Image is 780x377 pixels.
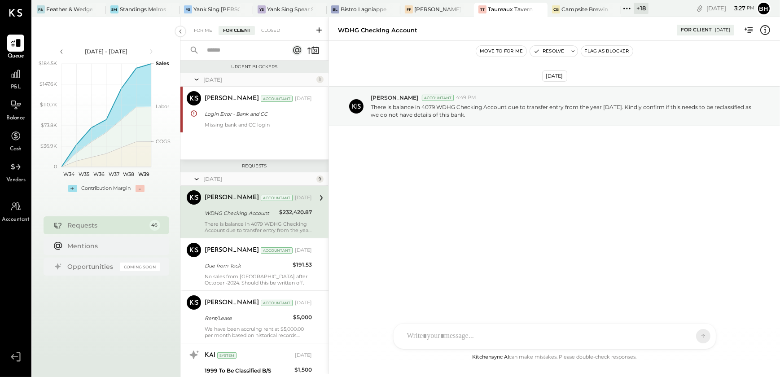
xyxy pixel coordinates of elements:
[422,95,454,101] div: Accountant
[331,5,339,13] div: BL
[136,185,145,192] div: -
[219,26,255,35] div: For Client
[267,5,313,13] div: Yank Sing Spear Street
[2,216,30,224] span: Accountant
[6,176,26,184] span: Vendors
[0,198,31,224] a: Accountant
[258,5,266,13] div: YS
[79,171,89,177] text: W35
[695,4,704,13] div: copy link
[581,46,633,57] button: Flag as Blocker
[414,5,460,13] div: [PERSON_NAME], LLC
[295,352,312,359] div: [DATE]
[205,209,276,218] div: WDHG Checking Account
[120,5,166,13] div: Standings Melrose
[295,247,312,254] div: [DATE]
[476,46,526,57] button: Move to for me
[205,94,259,103] div: [PERSON_NAME]
[54,163,57,170] text: 0
[261,96,293,102] div: Accountant
[110,5,118,13] div: SM
[205,122,312,128] div: Missing bank and CC login
[205,261,290,270] div: Due from Tock
[405,5,413,13] div: FF
[39,60,57,66] text: $184.5K
[371,94,418,101] span: [PERSON_NAME]
[757,1,771,16] button: Bh
[10,145,22,153] span: Cash
[0,127,31,153] a: Cash
[205,326,312,338] div: We have been accruing rent at $5,000.00 per month based on historical records. Please confirm if ...
[68,221,145,230] div: Requests
[138,171,149,177] text: W39
[68,262,115,271] div: Opportunities
[40,143,57,149] text: $36.9K
[46,5,92,13] div: Feather & Wedge
[530,46,568,57] button: Resolve
[11,83,21,92] span: P&L
[0,96,31,123] a: Balance
[634,3,649,14] div: + 18
[338,26,417,35] div: WDHG Checking Account
[295,95,312,102] div: [DATE]
[542,70,567,82] div: [DATE]
[0,66,31,92] a: P&L
[341,5,386,13] div: Bistro Lagniappe
[120,263,160,271] div: Coming Soon
[108,171,119,177] text: W37
[82,185,131,192] div: Contribution Margin
[156,60,169,66] text: Sales
[68,241,156,250] div: Mentions
[205,366,292,375] div: 1999 To Be Classified B/S
[68,48,145,55] div: [DATE] - [DATE]
[257,26,285,35] div: Closed
[205,351,215,360] div: KAI
[371,103,753,118] p: There is balance in 4079 WDHG Checking Account due to transfer entry from the year [DATE]. Kindly...
[156,138,171,145] text: COGS
[552,5,560,13] div: CB
[203,175,314,183] div: [DATE]
[203,76,314,83] div: [DATE]
[205,298,259,307] div: [PERSON_NAME]
[681,26,712,34] div: For Client
[39,81,57,87] text: $147.6K
[456,94,476,101] span: 4:49 PM
[123,171,134,177] text: W38
[316,76,324,83] div: 1
[261,247,293,254] div: Accountant
[478,5,486,13] div: TT
[8,53,24,61] span: Queue
[488,5,533,13] div: Taureaux Tavern
[293,260,312,269] div: $191.53
[205,110,309,118] div: Login Error - Bank and CC
[293,313,312,322] div: $5,000
[294,365,312,374] div: $1,500
[217,352,237,359] div: System
[185,64,324,70] div: Urgent Blockers
[205,221,312,233] div: There is balance in 4079 WDHG Checking Account due to transfer entry from the year [DATE]. Kindly...
[37,5,45,13] div: F&
[205,314,290,323] div: Rent/Lease
[706,4,754,13] div: [DATE]
[316,175,324,183] div: 9
[41,122,57,128] text: $73.8K
[189,26,217,35] div: For Me
[185,163,324,169] div: Requests
[149,220,160,231] div: 46
[561,5,608,13] div: Campsite Brewing
[295,299,312,307] div: [DATE]
[68,185,77,192] div: +
[205,246,259,255] div: [PERSON_NAME]
[261,195,293,201] div: Accountant
[261,300,293,306] div: Accountant
[63,171,75,177] text: W34
[205,273,312,286] div: No sales from [GEOGRAPHIC_DATA] after October -2024. Should this be written off.
[295,194,312,202] div: [DATE]
[0,35,31,61] a: Queue
[193,5,240,13] div: Yank Sing [PERSON_NAME][GEOGRAPHIC_DATA]
[0,158,31,184] a: Vendors
[93,171,104,177] text: W36
[156,103,169,110] text: Labor
[6,114,25,123] span: Balance
[40,101,57,108] text: $110.7K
